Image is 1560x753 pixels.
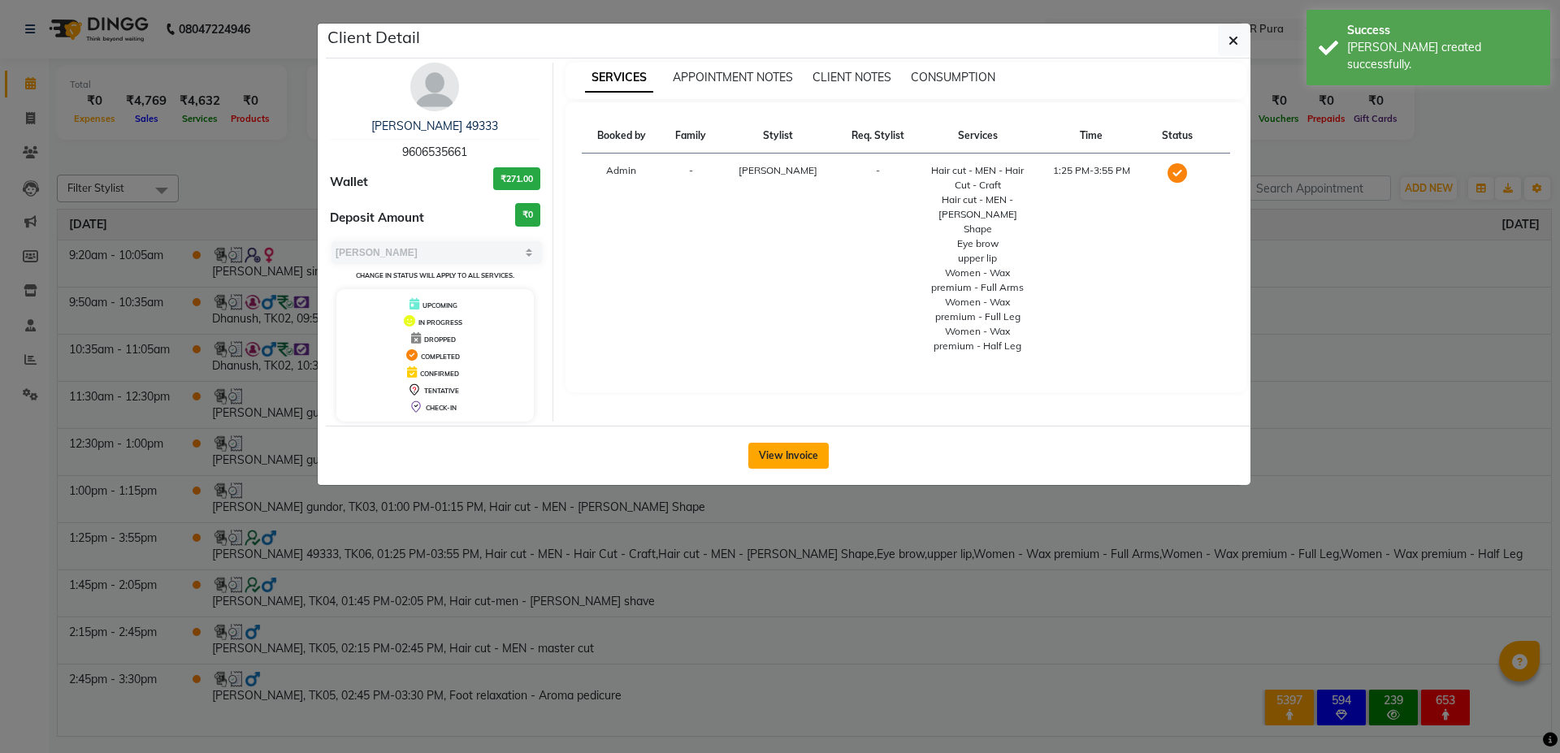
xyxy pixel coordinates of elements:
[424,335,456,344] span: DROPPED
[371,119,498,133] a: [PERSON_NAME] 49333
[836,119,921,154] th: Req. Stylist
[930,266,1025,295] div: Women - Wax premium - Full Arms
[420,370,459,378] span: CONFIRMED
[327,25,420,50] h5: Client Detail
[582,154,661,364] td: Admin
[748,443,829,469] button: View Invoice
[739,164,817,176] span: [PERSON_NAME]
[673,70,793,84] span: APPOINTMENT NOTES
[721,119,836,154] th: Stylist
[493,167,540,191] h3: ₹271.00
[1035,119,1149,154] th: Time
[836,154,921,364] td: -
[911,70,995,84] span: CONSUMPTION
[585,63,653,93] span: SERVICES
[930,163,1025,193] div: Hair cut - MEN - Hair Cut - Craft
[1035,154,1149,364] td: 1:25 PM-3:55 PM
[930,295,1025,324] div: Women - Wax premium - Full Leg
[921,119,1035,154] th: Services
[330,209,424,227] span: Deposit Amount
[930,236,1025,251] div: Eye brow
[424,387,459,395] span: TENTATIVE
[421,353,460,361] span: COMPLETED
[330,173,368,192] span: Wallet
[1347,39,1538,73] div: Bill created successfully.
[1148,119,1207,154] th: Status
[812,70,891,84] span: CLIENT NOTES
[1347,22,1538,39] div: Success
[582,119,661,154] th: Booked by
[410,63,459,111] img: avatar
[930,324,1025,353] div: Women - Wax premium - Half Leg
[426,404,457,412] span: CHECK-IN
[418,318,462,327] span: IN PROGRESS
[422,301,457,309] span: UPCOMING
[402,145,467,159] span: 9606535661
[661,119,721,154] th: Family
[930,251,1025,266] div: upper lip
[930,193,1025,236] div: Hair cut - MEN - [PERSON_NAME] Shape
[356,271,514,279] small: Change in status will apply to all services.
[515,203,540,227] h3: ₹0
[661,154,721,364] td: -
